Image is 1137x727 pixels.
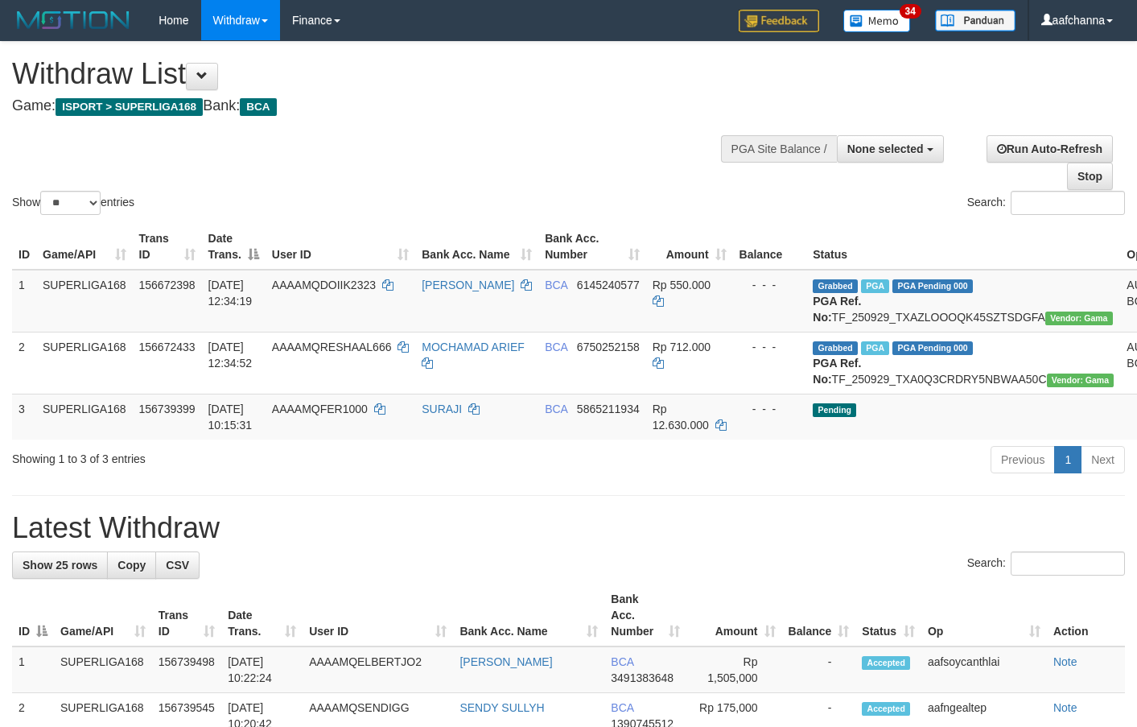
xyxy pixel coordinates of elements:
[415,224,538,270] th: Bank Acc. Name: activate to sort column ascending
[12,394,36,440] td: 3
[813,341,858,355] span: Grabbed
[545,403,567,415] span: BCA
[12,8,134,32] img: MOTION_logo.png
[152,584,221,646] th: Trans ID: activate to sort column ascending
[1047,584,1125,646] th: Action
[721,135,837,163] div: PGA Site Balance /
[892,341,973,355] span: PGA Pending
[813,279,858,293] span: Grabbed
[155,551,200,579] a: CSV
[892,279,973,293] span: PGA Pending
[1011,191,1125,215] input: Search:
[56,98,203,116] span: ISPORT > SUPERLIGA168
[12,646,54,693] td: 1
[12,270,36,333] td: 1
[653,341,711,353] span: Rp 712.000
[422,403,462,415] a: SURAJI
[987,135,1113,163] a: Run Auto-Refresh
[12,512,1125,544] h1: Latest Withdraw
[935,10,1015,31] img: panduan.png
[577,341,640,353] span: Copy 6750252158 to clipboard
[861,341,889,355] span: Marked by aafsoycanthlai
[739,401,801,417] div: - - -
[843,10,911,32] img: Button%20Memo.svg
[40,191,101,215] select: Showentries
[545,279,567,291] span: BCA
[813,295,861,324] b: PGA Ref. No:
[991,446,1055,473] a: Previous
[36,332,133,394] td: SUPERLIGA168
[208,403,253,432] span: [DATE] 10:15:31
[422,279,514,291] a: [PERSON_NAME]
[208,341,253,370] span: [DATE] 12:34:52
[12,444,462,467] div: Showing 1 to 3 of 3 entries
[686,584,782,646] th: Amount: activate to sort column ascending
[577,279,640,291] span: Copy 6145240577 to clipboard
[459,655,552,668] a: [PERSON_NAME]
[1081,446,1125,473] a: Next
[1011,551,1125,576] input: Search:
[36,224,133,270] th: Game/API: activate to sort column ascending
[107,551,156,579] a: Copy
[422,341,525,353] a: MOCHAMAD ARIEF
[611,655,633,668] span: BCA
[545,341,567,353] span: BCA
[577,403,640,415] span: Copy 5865211934 to clipboard
[782,584,856,646] th: Balance: activate to sort column ascending
[459,701,544,714] a: SENDY SULLYH
[653,279,711,291] span: Rp 550.000
[12,332,36,394] td: 2
[272,279,376,291] span: AAAAMQDOIIK2323
[1053,701,1077,714] a: Note
[139,403,196,415] span: 156739399
[611,701,633,714] span: BCA
[152,646,221,693] td: 156739498
[921,584,1047,646] th: Op: activate to sort column ascending
[855,584,921,646] th: Status: activate to sort column ascending
[1045,312,1113,325] span: Vendor URL: https://trx31.1velocity.biz
[208,279,253,308] span: [DATE] 12:34:19
[813,403,856,417] span: Pending
[54,646,152,693] td: SUPERLIGA168
[806,270,1120,333] td: TF_250929_TXAZLOOOQK45SZTSDGFA
[611,671,674,684] span: Copy 3491383648 to clipboard
[12,584,54,646] th: ID: activate to sort column descending
[806,332,1120,394] td: TF_250929_TXA0Q3CRDRY5NBWAA50C
[166,559,189,572] span: CSV
[837,135,944,163] button: None selected
[266,224,415,270] th: User ID: activate to sort column ascending
[12,98,742,114] h4: Game: Bank:
[1054,446,1081,473] a: 1
[221,646,303,693] td: [DATE] 10:22:24
[12,191,134,215] label: Show entries
[453,584,604,646] th: Bank Acc. Name: activate to sort column ascending
[862,702,910,716] span: Accepted
[36,270,133,333] td: SUPERLIGA168
[240,98,276,116] span: BCA
[861,279,889,293] span: Marked by aafsoycanthlai
[12,224,36,270] th: ID
[921,646,1047,693] td: aafsoycanthlai
[1067,163,1113,190] a: Stop
[272,403,368,415] span: AAAAMQFER1000
[733,224,807,270] th: Balance
[272,341,392,353] span: AAAAMQRESHAAL666
[604,584,686,646] th: Bank Acc. Number: activate to sort column ascending
[1053,655,1077,668] a: Note
[862,656,910,670] span: Accepted
[133,224,202,270] th: Trans ID: activate to sort column ascending
[139,341,196,353] span: 156672433
[1047,374,1114,387] span: Vendor URL: https://trx31.1velocity.biz
[139,279,196,291] span: 156672398
[646,224,733,270] th: Amount: activate to sort column ascending
[967,191,1125,215] label: Search:
[54,584,152,646] th: Game/API: activate to sort column ascending
[12,58,742,90] h1: Withdraw List
[739,277,801,293] div: - - -
[739,339,801,355] div: - - -
[686,646,782,693] td: Rp 1,505,000
[303,584,453,646] th: User ID: activate to sort column ascending
[221,584,303,646] th: Date Trans.: activate to sort column ascending
[806,224,1120,270] th: Status
[303,646,453,693] td: AAAAMQELBERTJO2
